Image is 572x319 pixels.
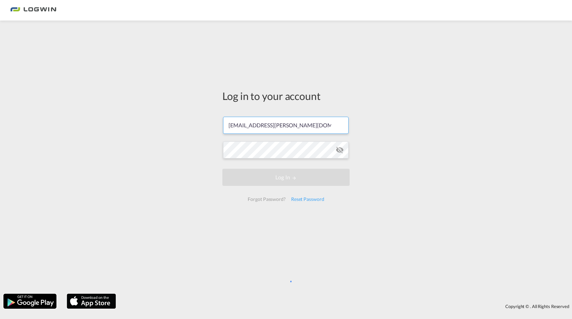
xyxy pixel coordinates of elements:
[223,117,349,134] input: Enter email/phone number
[336,146,344,154] md-icon: icon-eye-off
[222,89,350,103] div: Log in to your account
[222,169,350,186] button: LOGIN
[245,193,288,205] div: Forgot Password?
[66,293,117,309] img: apple.png
[3,293,57,309] img: google.png
[288,193,327,205] div: Reset Password
[119,301,572,312] div: Copyright © . All Rights Reserved
[10,3,56,18] img: bc73a0e0d8c111efacd525e4c8ad7d32.png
